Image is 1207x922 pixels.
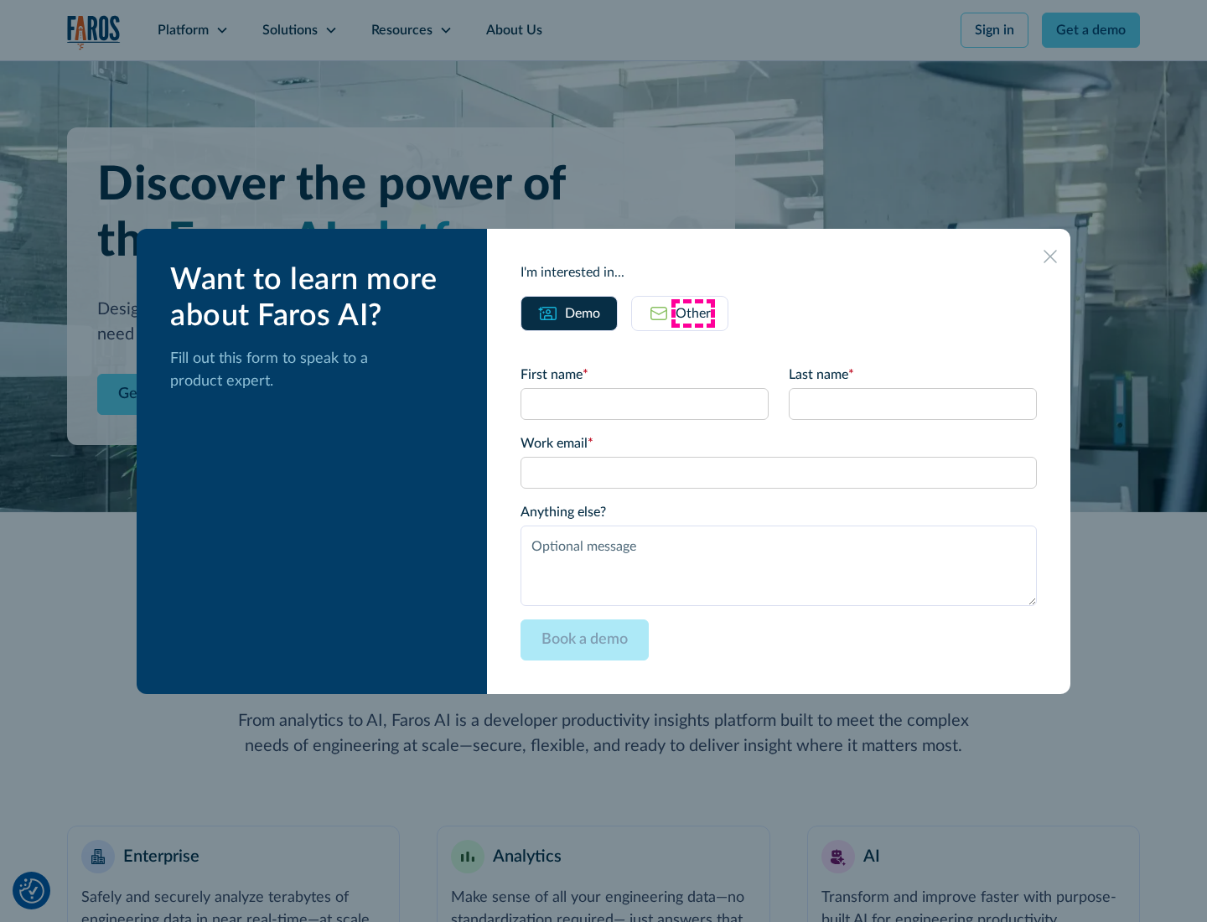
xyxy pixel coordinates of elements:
input: Book a demo [521,619,649,660]
label: Last name [789,365,1037,385]
form: Email Form [521,365,1037,660]
div: Demo [565,303,600,324]
div: Want to learn more about Faros AI? [170,262,460,334]
p: Fill out this form to speak to a product expert. [170,348,460,393]
div: Other [676,303,711,324]
label: First name [521,365,769,385]
label: Work email [521,433,1037,453]
div: I'm interested in... [521,262,1037,282]
label: Anything else? [521,502,1037,522]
